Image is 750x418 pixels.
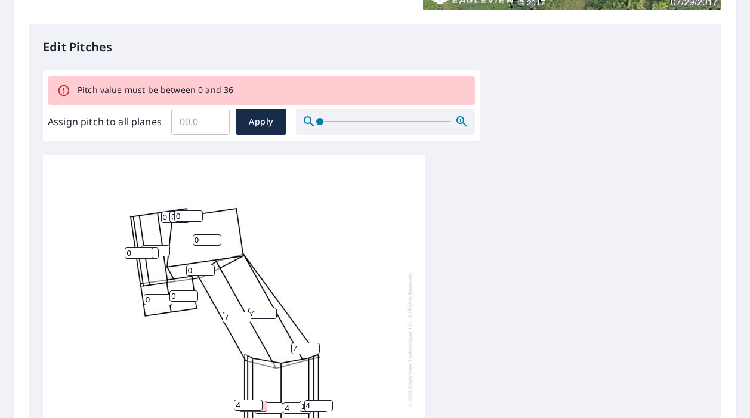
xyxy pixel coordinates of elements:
button: Apply [236,109,286,135]
div: Pitch value must be between 0 and 36 [78,80,233,101]
label: Assign pitch to all planes [48,114,162,129]
p: Edit Pitches [43,38,707,56]
span: Apply [245,114,277,129]
input: 00.0 [171,105,230,138]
